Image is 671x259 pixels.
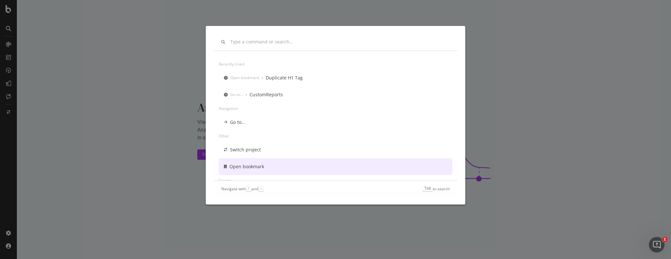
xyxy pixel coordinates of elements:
input: Type a command or search… [230,39,450,45]
div: Go to... [230,92,243,97]
div: Navigate with and [221,186,264,192]
div: Create [219,175,452,186]
iframe: Intercom live chat [649,237,665,253]
div: Recently used [219,59,452,69]
div: modal [206,26,465,205]
div: › [262,75,263,80]
div: Duplicate H1 Tag [266,75,303,81]
div: Open bookmark [229,163,264,170]
div: CustomReports [250,91,283,98]
div: Open bookmark [230,75,259,80]
div: Go to... [230,119,245,125]
kbd: Tab [422,186,433,191]
div: Switch project [230,147,261,153]
span: 1 [662,237,667,242]
div: Navigation [219,103,452,114]
kbd: ↓ [258,186,264,191]
kbd: ↑ [246,186,251,191]
div: to search [422,186,450,192]
div: Other [219,131,452,141]
div: › [246,92,247,97]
